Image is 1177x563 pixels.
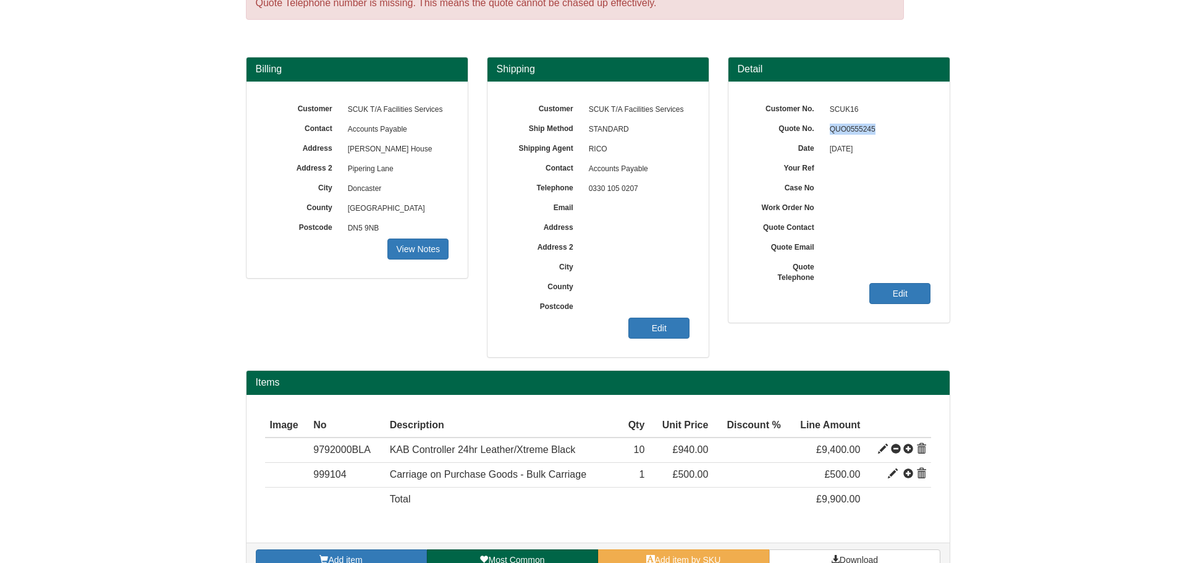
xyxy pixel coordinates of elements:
span: RICO [583,140,690,159]
h3: Detail [738,64,940,75]
label: Customer No. [747,100,824,114]
label: Customer [265,100,342,114]
label: Date [747,140,824,154]
th: No [308,413,384,438]
label: Postcode [265,219,342,233]
span: [DATE] [824,140,931,159]
label: Quote Contact [747,219,824,233]
td: Total [385,488,620,512]
th: Unit Price [649,413,713,438]
th: Line Amount [786,413,866,438]
span: SCUK T/A Facilities Services [583,100,690,120]
span: Pipering Lane [342,159,449,179]
h3: Billing [256,64,458,75]
span: SCUK T/A Facilities Services [342,100,449,120]
a: Edit [628,318,690,339]
label: Customer [506,100,583,114]
label: Ship Method [506,120,583,134]
span: [GEOGRAPHIC_DATA] [342,199,449,219]
span: £940.00 [673,444,709,455]
th: Image [265,413,309,438]
a: View Notes [387,239,449,260]
td: 9792000BLA [308,438,384,462]
span: Accounts Payable [342,120,449,140]
label: Telephone [506,179,583,193]
h3: Shipping [497,64,699,75]
th: Qty [620,413,650,438]
span: £9,400.00 [816,444,860,455]
label: Address 2 [506,239,583,253]
span: 1 [639,469,644,480]
label: County [506,278,583,292]
td: 999104 [308,463,384,488]
th: Discount % [713,413,785,438]
label: Address 2 [265,159,342,174]
span: SCUK16 [824,100,931,120]
label: County [265,199,342,213]
label: Case No [747,179,824,193]
label: City [265,179,342,193]
span: Doncaster [342,179,449,199]
label: Postcode [506,298,583,312]
label: Address [506,219,583,233]
label: Contact [265,120,342,134]
label: City [506,258,583,273]
label: Quote Telephone [747,258,824,283]
span: £500.00 [673,469,709,480]
label: Shipping Agent [506,140,583,154]
label: Quote No. [747,120,824,134]
span: QUO0555245 [824,120,931,140]
label: Email [506,199,583,213]
h2: Items [256,377,940,388]
label: Address [265,140,342,154]
span: [PERSON_NAME] House [342,140,449,159]
label: Contact [506,159,583,174]
label: Work Order No [747,199,824,213]
span: 10 [634,444,645,455]
span: Accounts Payable [583,159,690,179]
span: STANDARD [583,120,690,140]
a: Edit [869,283,930,304]
label: Your Ref [747,159,824,174]
label: Quote Email [747,239,824,253]
span: £9,900.00 [816,494,860,504]
th: Description [385,413,620,438]
span: Carriage on Purchase Goods - Bulk Carriage [390,469,586,480]
span: DN5 9NB [342,219,449,239]
span: £500.00 [824,469,860,480]
span: 0330 105 0207 [583,179,690,199]
span: KAB Controller 24hr Leather/Xtreme Black [390,444,576,455]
